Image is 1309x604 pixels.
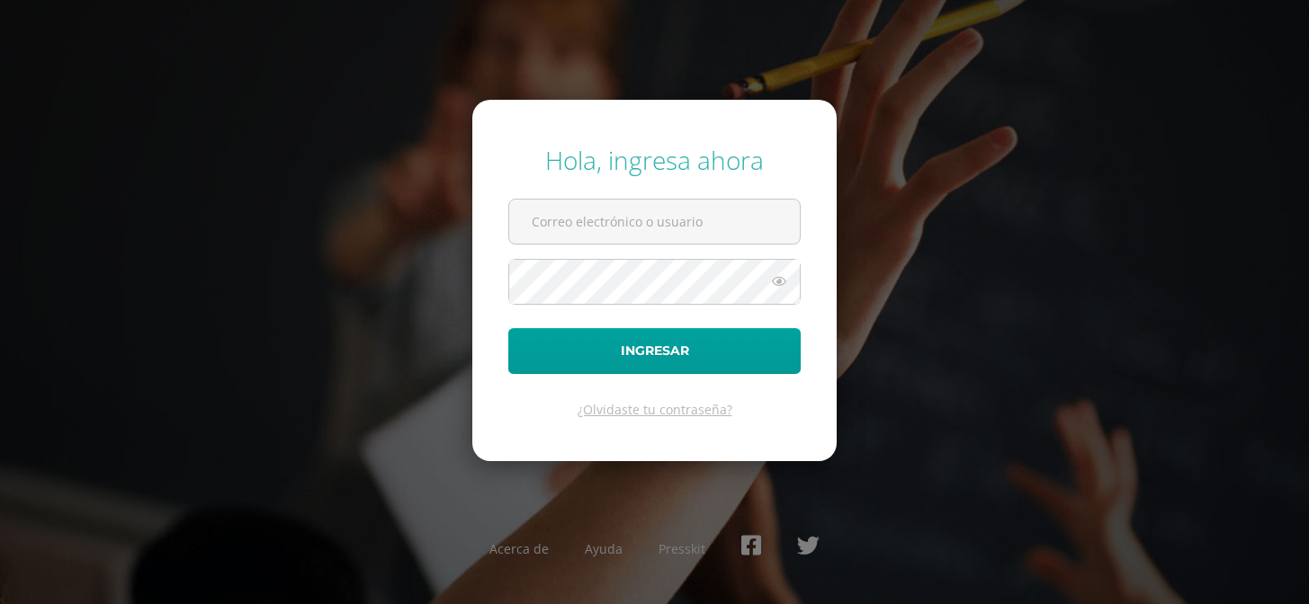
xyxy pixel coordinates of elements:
[489,540,549,557] a: Acerca de
[585,540,623,557] a: Ayuda
[659,540,705,557] a: Presskit
[508,143,801,177] div: Hola, ingresa ahora
[509,200,800,244] input: Correo electrónico o usuario
[578,401,732,418] a: ¿Olvidaste tu contraseña?
[508,328,801,374] button: Ingresar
